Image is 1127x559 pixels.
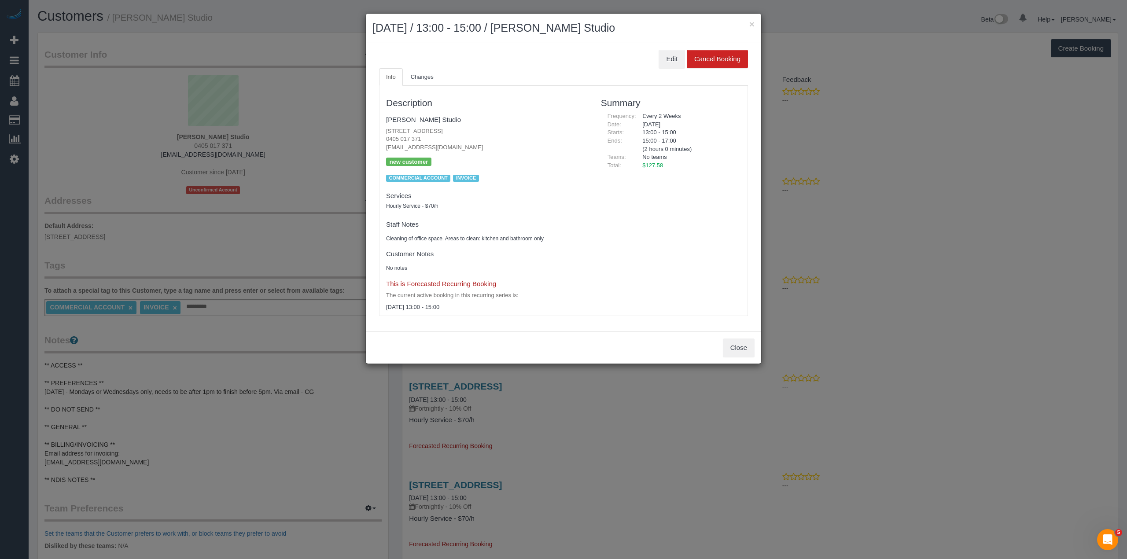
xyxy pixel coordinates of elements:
span: COMMERCIAL ACCOUNT [386,175,450,182]
button: × [749,19,755,29]
h3: Description [386,98,588,108]
span: 5 [1115,529,1122,536]
p: new customer [386,158,431,166]
iframe: Intercom live chat [1097,529,1118,550]
button: Cancel Booking [687,50,748,68]
button: Close [723,338,755,357]
span: Changes [411,74,434,80]
h5: Hourly Service - $70/h [386,203,588,209]
h2: [DATE] / 13:00 - 15:00 / [PERSON_NAME] Studio [372,20,755,36]
a: [PERSON_NAME] Studio [386,116,461,123]
span: Ends: [608,137,622,144]
button: Edit [659,50,685,68]
span: Total: [608,162,621,169]
a: Info [379,68,403,86]
pre: No notes [386,265,588,272]
span: Info [386,74,396,80]
h4: Customer Notes [386,250,588,258]
h3: Summary [601,98,741,108]
span: [DATE] 13:00 - 15:00 [386,304,439,310]
div: [DATE] [636,121,741,129]
p: [STREET_ADDRESS] 0405 017 371 [EMAIL_ADDRESS][DOMAIN_NAME] [386,127,588,152]
a: Changes [404,68,441,86]
span: $127.58 [642,162,663,169]
span: Teams: [608,154,626,160]
h4: Services [386,192,588,200]
div: 13:00 - 15:00 [636,129,741,137]
span: No teams [642,154,667,160]
span: Date: [608,121,621,128]
h4: This is Forecasted Recurring Booking [386,280,588,288]
div: Every 2 Weeks [636,112,741,121]
pre: Cleaning of office space. Areas to clean: kitchen and bathroom only [386,235,588,243]
div: 15:00 - 17:00 (2 hours 0 minutes) [636,137,741,153]
h4: Staff Notes [386,221,588,228]
span: Starts: [608,129,624,136]
p: The current active booking in this recurring series is: [386,291,588,300]
span: Frequency: [608,113,636,119]
span: INVOICE [453,175,479,182]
